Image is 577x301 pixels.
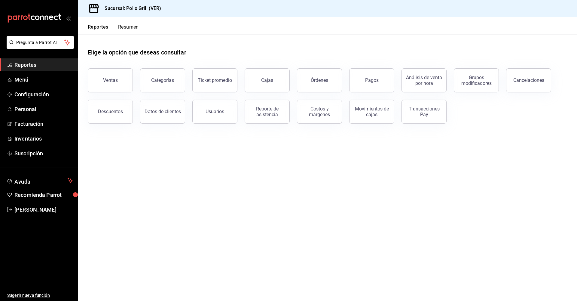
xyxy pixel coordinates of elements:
[14,177,65,184] span: Ayuda
[506,68,551,92] button: Cancelaciones
[7,292,73,299] span: Sugerir nueva función
[14,90,73,98] span: Configuración
[311,77,328,83] div: Órdenes
[14,120,73,128] span: Facturación
[454,68,499,92] button: Grupos modificadores
[66,16,71,20] button: open_drawer_menu
[98,109,123,114] div: Descuentos
[140,68,185,92] button: Categorías
[14,135,73,143] span: Inventarios
[88,100,133,124] button: Descuentos
[100,5,161,12] h3: Sucursal: Pollo Grill (VER)
[405,106,443,117] div: Transacciones Pay
[245,68,290,92] a: Cajas
[458,75,495,86] div: Grupos modificadores
[151,77,174,83] div: Categorías
[14,105,73,113] span: Personal
[405,75,443,86] div: Análisis de venta por hora
[401,68,447,92] button: Análisis de venta por hora
[353,106,390,117] div: Movimientos de cajas
[14,149,73,157] span: Suscripción
[245,100,290,124] button: Reporte de asistencia
[301,106,338,117] div: Costos y márgenes
[365,77,379,83] div: Pagos
[140,100,185,124] button: Datos de clientes
[513,77,544,83] div: Cancelaciones
[7,36,74,49] button: Pregunta a Parrot AI
[401,100,447,124] button: Transacciones Pay
[192,100,237,124] button: Usuarios
[14,206,73,214] span: [PERSON_NAME]
[14,76,73,84] span: Menú
[4,44,74,50] a: Pregunta a Parrot AI
[16,39,65,46] span: Pregunta a Parrot AI
[297,100,342,124] button: Costos y márgenes
[198,77,232,83] div: Ticket promedio
[249,106,286,117] div: Reporte de asistencia
[349,100,394,124] button: Movimientos de cajas
[103,77,118,83] div: Ventas
[14,61,73,69] span: Reportes
[14,191,73,199] span: Recomienda Parrot
[261,77,273,84] div: Cajas
[192,68,237,92] button: Ticket promedio
[88,24,139,34] div: navigation tabs
[88,48,186,57] h1: Elige la opción que deseas consultar
[297,68,342,92] button: Órdenes
[206,109,224,114] div: Usuarios
[88,68,133,92] button: Ventas
[145,109,181,114] div: Datos de clientes
[349,68,394,92] button: Pagos
[88,24,108,34] button: Reportes
[118,24,139,34] button: Resumen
